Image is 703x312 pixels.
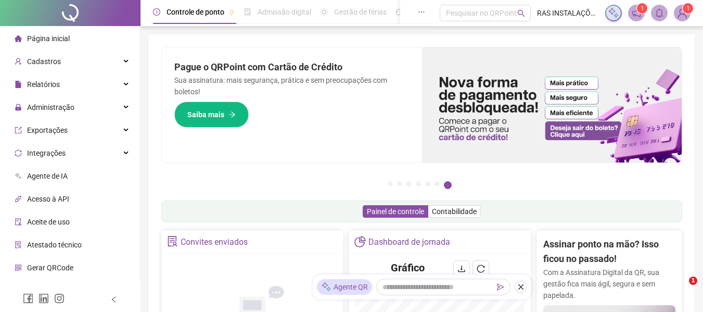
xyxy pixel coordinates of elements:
span: Admissão digital [258,8,311,16]
span: Página inicial [27,34,70,43]
span: qrcode [15,264,22,271]
div: Dashboard de jornada [368,233,450,251]
span: instagram [54,293,65,304]
button: 2 [397,181,402,186]
span: api [15,195,22,203]
span: Agente de IA [27,172,68,180]
span: close [517,283,525,291]
span: lock [15,104,22,111]
span: Exportações [27,126,68,134]
span: Gestão de férias [334,8,387,16]
span: Integrações [27,149,66,157]
button: 3 [406,181,412,186]
span: download [457,265,466,273]
span: home [15,35,22,42]
button: 5 [425,181,430,186]
span: Aceite de uso [27,218,70,226]
button: 6 [434,181,440,186]
span: Administração [27,103,74,111]
span: linkedin [39,293,49,304]
span: file [15,81,22,88]
span: Gerar QRCode [27,264,73,272]
sup: Atualize o seu contato no menu Meus Dados [683,3,693,14]
span: solution [167,236,178,247]
span: Cadastros [27,57,61,66]
span: search [517,9,525,17]
span: facebook [23,293,33,304]
span: Contabilidade [432,207,477,216]
button: 4 [416,181,421,186]
span: pushpin [228,9,235,16]
button: Saiba mais [174,102,249,128]
span: Acesso à API [27,195,69,203]
span: send [497,283,504,291]
span: solution [15,241,22,248]
h4: Gráfico [391,260,425,275]
button: 1 [388,181,393,186]
span: file-done [244,8,251,16]
span: export [15,127,22,134]
h2: Assinar ponto na mão? Isso ficou no passado! [543,237,675,267]
span: arrow-right [228,111,236,118]
span: RAS INSTALAÇÕES ELÉTRICAS LTDA [537,7,599,19]
span: clock-circle [153,8,160,16]
span: Controle de ponto [167,8,224,16]
span: Saiba mais [187,109,224,120]
p: Com a Assinatura Digital da QR, sua gestão fica mais ágil, segura e sem papelada. [543,267,675,301]
img: 85064 [674,5,690,21]
img: sparkle-icon.fc2bf0ac1784a2077858766a79e2daf3.svg [321,282,331,293]
span: left [110,296,118,303]
span: pie-chart [354,236,365,247]
span: ellipsis [418,8,425,16]
span: Financeiro [27,286,61,295]
span: Atestado técnico [27,241,82,249]
span: reload [477,265,485,273]
sup: 1 [637,3,647,14]
div: Convites enviados [181,233,248,251]
span: Painel de controle [367,207,424,216]
span: 1 [641,5,644,12]
h2: Pague o QRPoint com Cartão de Crédito [174,60,410,74]
p: Sua assinatura: mais segurança, prática e sem preocupações com boletos! [174,74,410,97]
span: sun [321,8,328,16]
img: banner%2F096dab35-e1a4-4d07-87c2-cf089f3812bf.png [422,47,682,163]
span: Relatórios [27,80,60,89]
span: sync [15,149,22,157]
span: user-add [15,58,22,65]
img: sparkle-icon.fc2bf0ac1784a2077858766a79e2daf3.svg [608,7,619,19]
span: audit [15,218,22,226]
iframe: Intercom live chat [668,277,693,302]
span: 1 [689,277,697,285]
span: notification [632,8,641,18]
div: Agente QR [317,279,372,295]
span: bell [655,8,664,18]
span: dashboard [396,8,403,16]
span: 1 [686,5,690,12]
button: 7 [444,181,452,189]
